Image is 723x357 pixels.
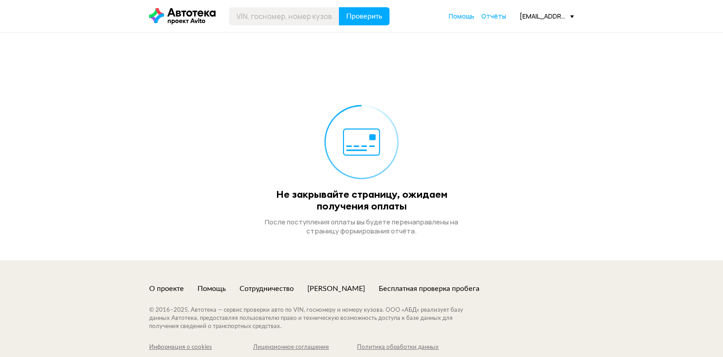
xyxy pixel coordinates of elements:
a: Помощь [197,284,226,294]
a: Лицензионное соглашение [253,343,357,352]
span: Помощь [449,12,474,20]
a: Информация о cookies [149,343,253,352]
a: О проекте [149,284,184,294]
a: Помощь [449,12,474,21]
button: Проверить [339,7,390,25]
input: VIN, госномер, номер кузова [229,7,339,25]
div: © 2016– 2025 . Автотека — сервис проверки авто по VIN, госномеру и номеру кузова. ООО «АБД» реали... [149,306,481,331]
a: Отчёты [481,12,506,21]
span: Проверить [346,13,382,20]
span: Отчёты [481,12,506,20]
div: После поступления оплаты вы будете перенаправлены на страницу формирования отчёта. [251,218,472,236]
div: Не закрывайте страницу, ожидаем получения оплаты [251,188,472,212]
a: Политика обработки данных [357,343,461,352]
a: Сотрудничество [239,284,294,294]
a: Бесплатная проверка пробега [379,284,479,294]
div: [EMAIL_ADDRESS][PERSON_NAME][DOMAIN_NAME] [520,12,574,20]
a: [PERSON_NAME] [307,284,365,294]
